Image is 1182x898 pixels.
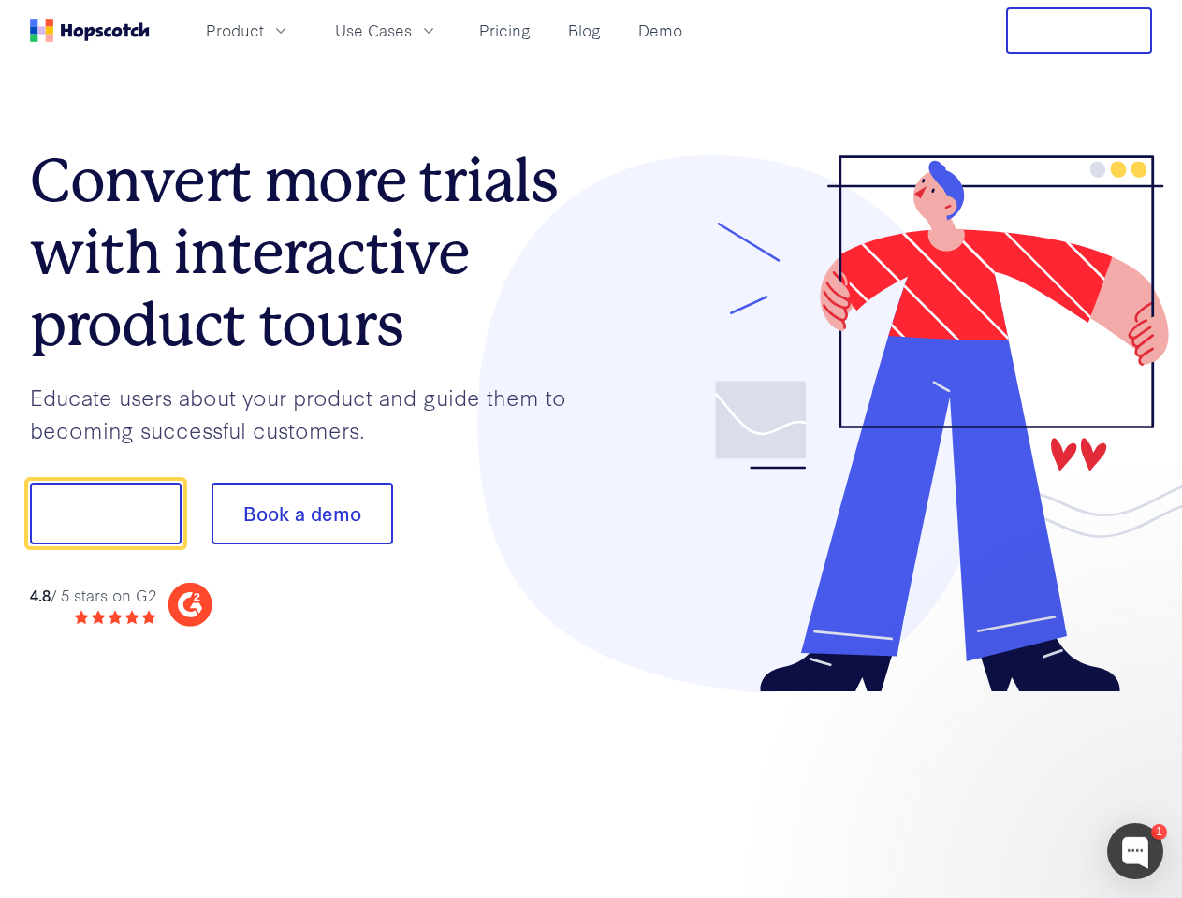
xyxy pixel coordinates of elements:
button: Free Trial [1006,7,1152,54]
h1: Convert more trials with interactive product tours [30,145,591,360]
div: 1 [1151,824,1167,840]
a: Demo [631,15,690,46]
strong: 4.8 [30,584,51,605]
button: Book a demo [212,483,393,544]
span: Use Cases [335,19,412,42]
button: Show me! [30,483,182,544]
a: Blog [561,15,608,46]
button: Use Cases [324,15,449,46]
button: Product [195,15,301,46]
div: / 5 stars on G2 [30,584,156,607]
a: Home [30,19,150,42]
p: Educate users about your product and guide them to becoming successful customers. [30,381,591,445]
a: Pricing [472,15,538,46]
span: Product [206,19,264,42]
